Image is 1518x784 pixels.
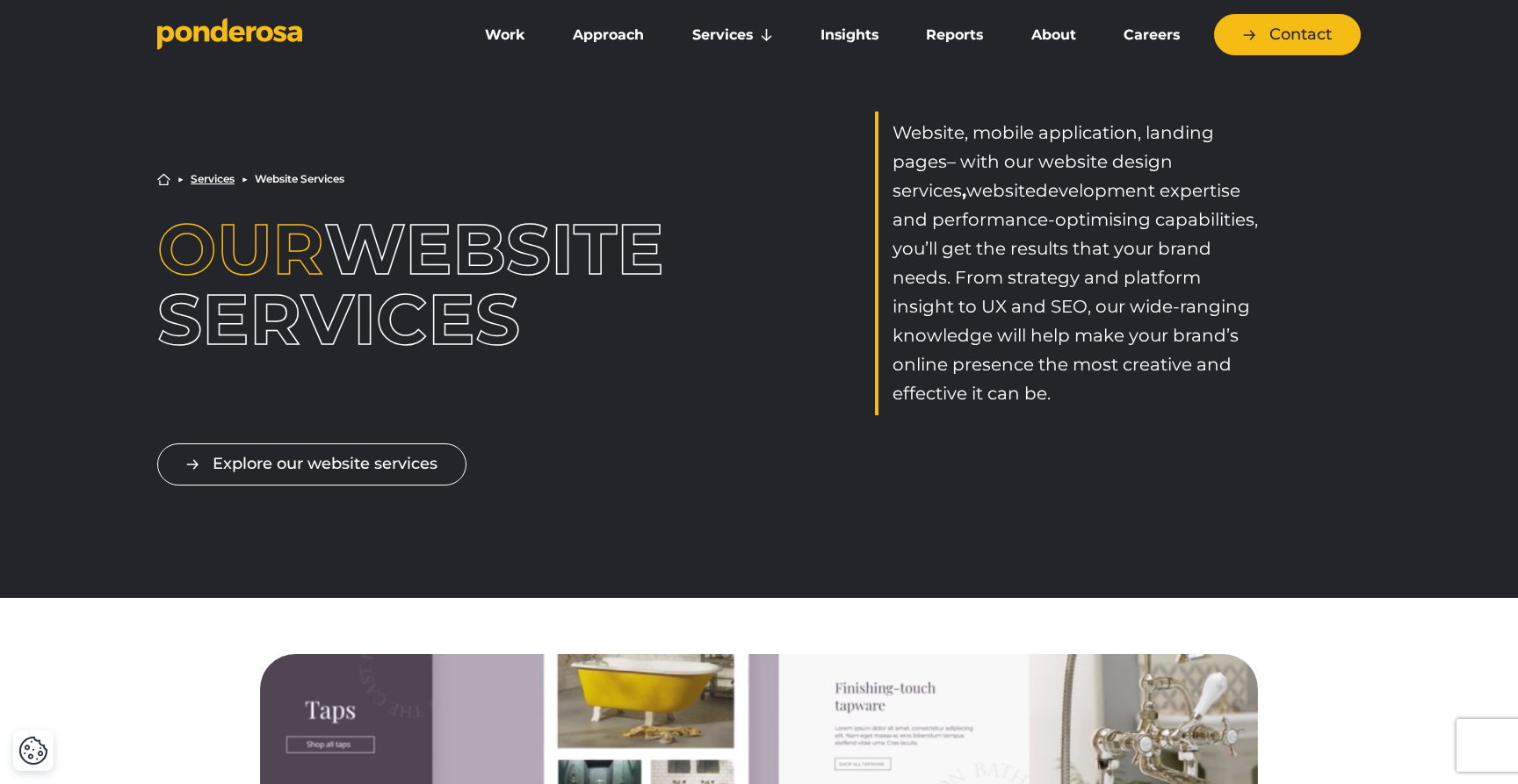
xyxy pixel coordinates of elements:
[157,206,324,291] span: Our
[893,122,1214,172] span: , mobile application, landing page
[906,17,1003,54] a: Reports
[893,267,1250,404] span: From strategy and platform insight to UX and SEO, our wide-ranging knowledge will help make your ...
[893,180,1258,288] span: development expertise and performance-optimising capabilities, you’ll get the results that your b...
[18,736,48,766] img: Revisit consent button
[191,174,235,184] a: Services
[157,18,438,53] a: Go to homepage
[553,17,664,54] a: Approach
[893,119,1259,408] p: website
[672,17,793,54] a: Services
[893,122,965,143] span: Website
[1214,14,1361,55] a: Contact
[1103,17,1200,54] a: Careers
[938,151,947,172] span: s
[962,180,966,201] span: ,
[465,17,546,54] a: Work
[177,174,184,184] li: ▶︎
[18,736,48,766] button: Cookie Settings
[157,443,466,485] a: Explore our website services
[157,173,170,186] a: Home
[255,174,344,184] li: Website Services
[157,214,643,355] h1: Website Services
[893,151,1173,201] span: – with our website design services
[800,17,899,54] a: Insights
[242,174,248,184] li: ▶︎
[1010,17,1095,54] a: About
